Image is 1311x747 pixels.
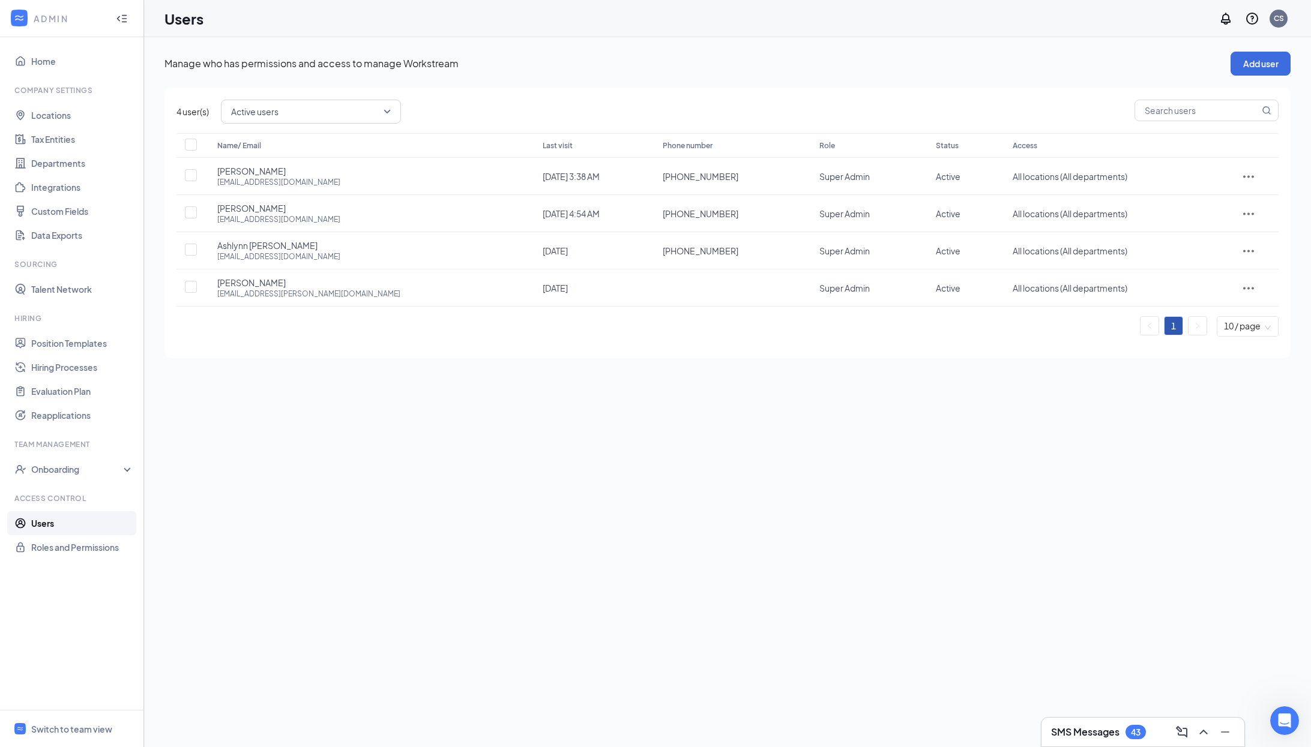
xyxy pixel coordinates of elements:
[1224,317,1271,336] span: 10 / page
[14,85,131,95] div: Company Settings
[819,245,870,256] span: Super Admin
[1131,727,1141,737] div: 43
[217,239,318,251] span: Ashlynn [PERSON_NAME]
[1270,706,1299,735] iframe: Intercom live chat
[1231,52,1291,76] button: Add user
[663,170,738,182] span: [PHONE_NUMBER]
[1194,722,1213,742] button: ChevronUp
[217,277,286,289] span: [PERSON_NAME]
[1051,725,1120,739] h3: SMS Messages
[31,277,134,301] a: Talent Network
[217,165,286,177] span: [PERSON_NAME]
[31,175,134,199] a: Integrations
[936,208,960,219] span: Active
[31,355,134,379] a: Hiring Processes
[1140,316,1159,335] li: Previous Page
[34,13,105,25] div: ADMIN
[217,251,340,262] div: [EMAIL_ADDRESS][DOMAIN_NAME]
[217,202,286,214] span: [PERSON_NAME]
[31,49,134,73] a: Home
[13,12,25,24] svg: WorkstreamLogo
[936,283,960,293] span: Active
[1141,317,1159,335] button: left
[14,259,131,269] div: Sourcing
[1013,245,1127,256] span: All locations (All departments)
[1165,317,1183,335] a: 1
[31,151,134,175] a: Departments
[1196,725,1211,739] svg: ChevronUp
[1013,171,1127,182] span: All locations (All departments)
[1245,11,1259,26] svg: QuestionInfo
[663,208,738,220] span: [PHONE_NUMBER]
[14,313,131,323] div: Hiring
[31,511,134,535] a: Users
[14,493,131,503] div: Access control
[1013,283,1127,293] span: All locations (All departments)
[1216,722,1235,742] button: Minimize
[31,403,134,427] a: Reapplications
[1135,100,1259,121] input: Search users
[819,283,870,293] span: Super Admin
[1219,11,1233,26] svg: Notifications
[1241,206,1256,221] svg: ActionsIcon
[31,535,134,559] a: Roles and Permissions
[1241,281,1256,295] svg: ActionsIcon
[543,171,600,182] span: [DATE] 3:38 AM
[1146,322,1153,329] span: left
[1218,725,1232,739] svg: Minimize
[31,379,134,403] a: Evaluation Plan
[164,57,1231,70] p: Manage who has permissions and access to manage Workstream
[819,208,870,219] span: Super Admin
[543,245,568,256] span: [DATE]
[1217,317,1278,336] div: Page Size
[217,139,519,153] div: Name/ Email
[1262,106,1271,115] svg: MagnifyingGlass
[31,199,134,223] a: Custom Fields
[14,463,26,475] svg: UserCheck
[31,331,134,355] a: Position Templates
[1188,316,1207,335] li: Next Page
[1172,722,1192,742] button: ComposeMessage
[1013,208,1127,219] span: All locations (All departments)
[31,223,134,247] a: Data Exports
[31,103,134,127] a: Locations
[31,723,112,735] div: Switch to team view
[31,463,124,475] div: Onboarding
[819,171,870,182] span: Super Admin
[543,139,639,153] div: Last visit
[1241,244,1256,258] svg: ActionsIcon
[924,133,1000,158] th: Status
[176,105,209,118] span: 4 user(s)
[651,133,807,158] th: Phone number
[14,439,131,449] div: Team Management
[543,208,600,219] span: [DATE] 4:54 AM
[116,13,128,25] svg: Collapse
[936,171,960,182] span: Active
[1241,169,1256,184] svg: ActionsIcon
[1274,13,1284,23] div: CS
[217,214,340,224] div: [EMAIL_ADDRESS][DOMAIN_NAME]
[231,103,279,121] span: Active users
[217,289,400,299] div: [EMAIL_ADDRESS][PERSON_NAME][DOMAIN_NAME]
[663,245,738,257] span: [PHONE_NUMBER]
[936,245,960,256] span: Active
[543,283,568,293] span: [DATE]
[16,725,24,733] svg: WorkstreamLogo
[217,177,340,187] div: [EMAIL_ADDRESS][DOMAIN_NAME]
[1194,322,1201,329] span: right
[164,8,203,29] h1: Users
[1001,133,1219,158] th: Access
[1175,725,1189,739] svg: ComposeMessage
[1189,317,1207,335] button: right
[819,139,912,153] div: Role
[31,127,134,151] a: Tax Entities
[1164,316,1183,335] li: 1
